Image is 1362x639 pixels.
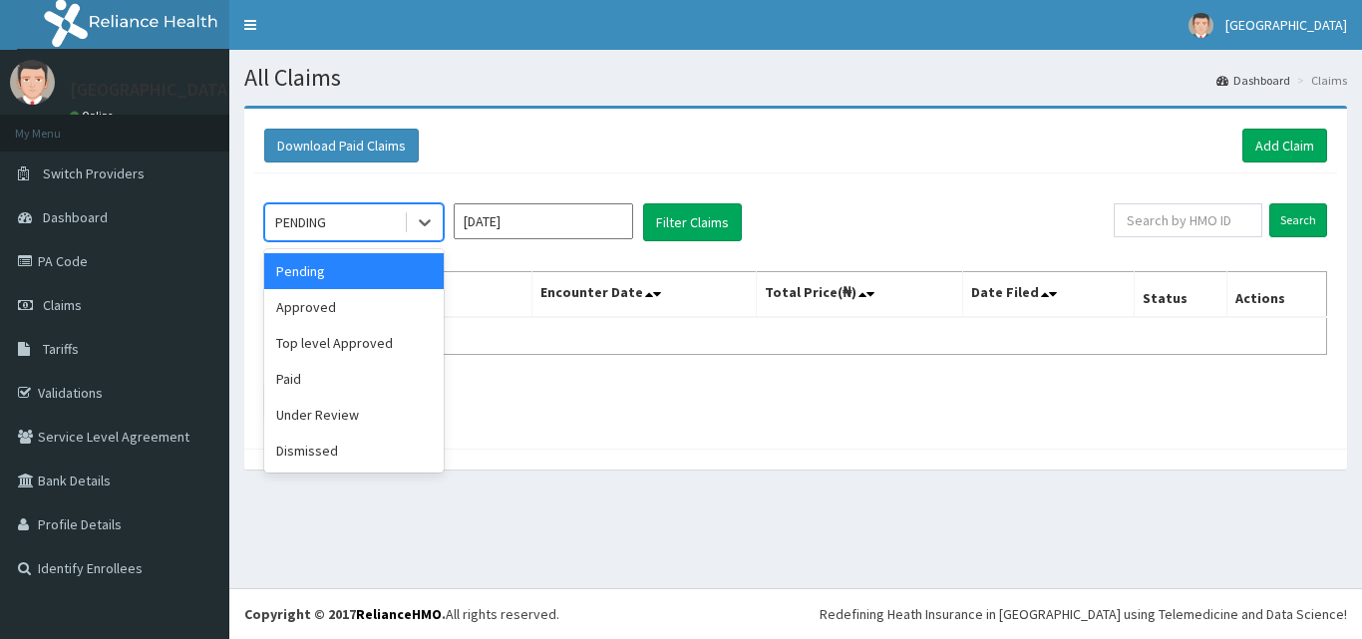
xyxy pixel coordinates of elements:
li: Claims [1292,72,1347,89]
div: Redefining Heath Insurance in [GEOGRAPHIC_DATA] using Telemedicine and Data Science! [820,604,1347,624]
p: [GEOGRAPHIC_DATA] [70,81,234,99]
a: Online [70,109,118,123]
span: [GEOGRAPHIC_DATA] [1225,16,1347,34]
span: Switch Providers [43,164,145,182]
span: Claims [43,296,82,314]
span: Tariffs [43,340,79,358]
div: Dismissed [264,433,444,469]
input: Search by HMO ID [1114,203,1262,237]
a: Dashboard [1216,72,1290,89]
strong: Copyright © 2017 . [244,605,446,623]
th: Encounter Date [532,272,756,318]
div: Paid [264,361,444,397]
div: Approved [264,289,444,325]
input: Select Month and Year [454,203,633,239]
h1: All Claims [244,65,1347,91]
div: Pending [264,253,444,289]
th: Status [1135,272,1227,318]
button: Filter Claims [643,203,742,241]
th: Actions [1226,272,1326,318]
th: Date Filed [963,272,1135,318]
div: PENDING [275,212,326,232]
img: User Image [1189,13,1213,38]
th: Total Price(₦) [756,272,963,318]
div: Top level Approved [264,325,444,361]
button: Download Paid Claims [264,129,419,162]
footer: All rights reserved. [229,588,1362,639]
a: Add Claim [1242,129,1327,162]
div: Under Review [264,397,444,433]
a: RelianceHMO [356,605,442,623]
img: User Image [10,60,55,105]
input: Search [1269,203,1327,237]
span: Dashboard [43,208,108,226]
